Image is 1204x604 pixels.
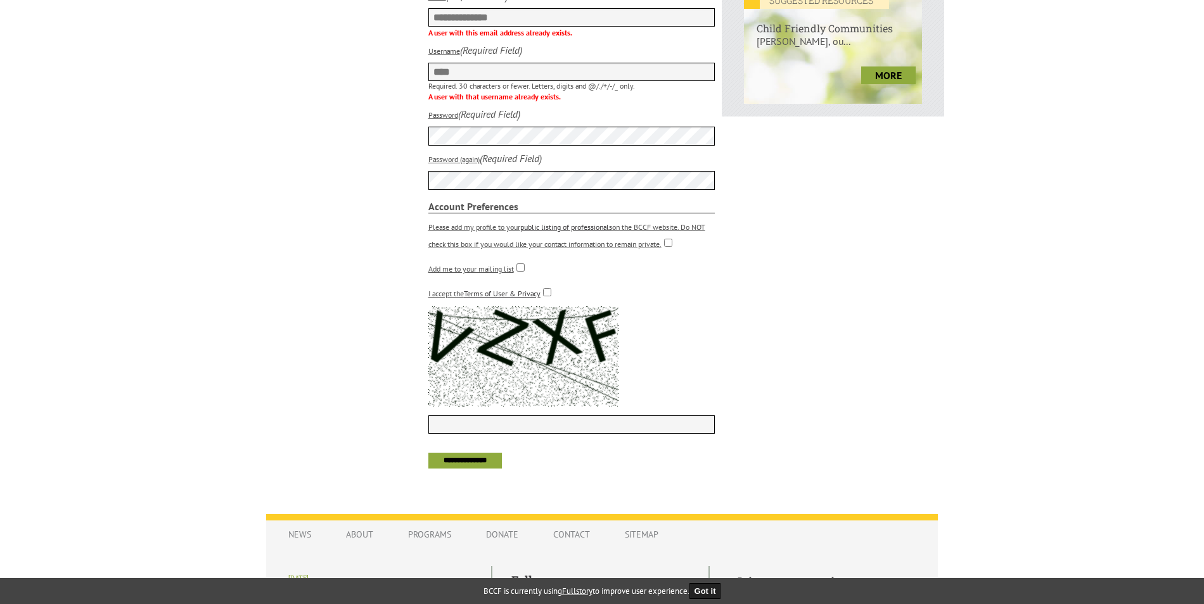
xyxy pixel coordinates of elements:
[464,289,541,298] a: Terms of User & Privacy
[288,574,472,582] h6: [DATE]
[428,81,715,91] p: Required. 30 characters or fewer. Letters, digits and @/./+/-/_ only.
[395,522,464,546] a: Programs
[428,154,480,164] label: Password (again)
[428,306,618,406] img: captcha
[428,92,715,101] p: A user with that username already exists.
[276,522,324,546] a: News
[428,28,715,37] p: A user with this email address already exists.
[511,572,689,588] h5: Follow us on:
[428,289,541,298] label: I accept the
[861,66,916,84] a: more
[735,574,916,589] h5: Join our community
[520,222,612,232] a: public listing of professionals
[612,522,671,546] a: Sitemap
[428,264,514,274] label: Add me to your mailing list
[428,222,705,249] label: Please add my profile to your on the BCCF website. Do NOT check this box if you would like your c...
[473,522,531,546] a: Donate
[689,583,721,599] button: Got it
[428,46,460,56] label: Username
[460,44,522,56] i: (Required Field)
[428,110,458,120] label: Password
[480,152,542,165] i: (Required Field)
[541,522,603,546] a: Contact
[562,586,592,596] a: Fullstory
[458,108,520,120] i: (Required Field)
[333,522,386,546] a: About
[744,9,922,35] h6: Child Friendly Communities
[428,200,715,213] strong: Account Preferences
[744,35,922,60] p: [PERSON_NAME], ou...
